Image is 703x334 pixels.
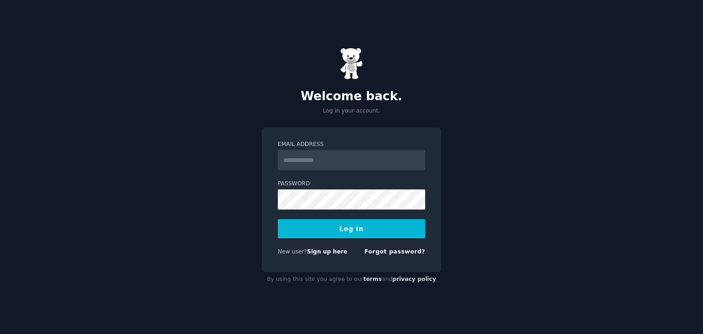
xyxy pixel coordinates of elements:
[363,276,382,282] a: terms
[364,248,425,255] a: Forgot password?
[262,272,441,287] div: By using this site you agree to our and
[278,219,425,238] button: Log In
[278,248,307,255] span: New user?
[278,140,425,149] label: Email Address
[392,276,436,282] a: privacy policy
[262,89,441,104] h2: Welcome back.
[307,248,347,255] a: Sign up here
[278,180,425,188] label: Password
[340,48,363,80] img: Gummy Bear
[262,107,441,115] p: Log in your account.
